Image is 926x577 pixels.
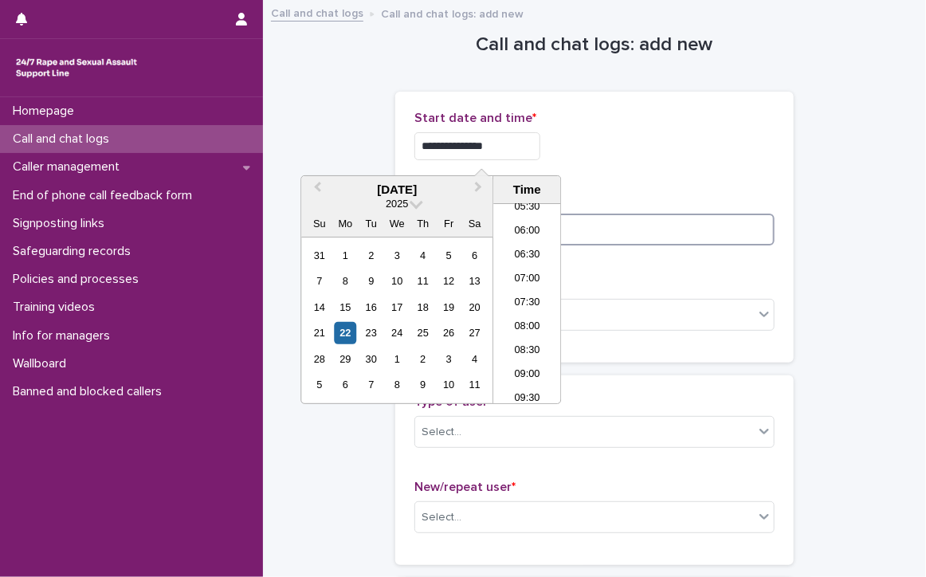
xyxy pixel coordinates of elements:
[6,300,108,315] p: Training videos
[464,245,485,266] div: Choose Saturday, September 6th, 2025
[381,4,524,22] p: Call and chat logs: add new
[493,292,561,316] li: 07:30
[308,374,330,395] div: Choose Sunday, October 5th, 2025
[308,296,330,318] div: Choose Sunday, September 14th, 2025
[335,245,356,266] div: Choose Monday, September 1st, 2025
[335,374,356,395] div: Choose Monday, October 6th, 2025
[6,216,117,231] p: Signposting links
[6,188,205,203] p: End of phone call feedback form
[464,374,485,395] div: Choose Saturday, October 11th, 2025
[438,270,460,292] div: Choose Friday, September 12th, 2025
[360,374,382,395] div: Choose Tuesday, October 7th, 2025
[412,374,434,395] div: Choose Thursday, October 9th, 2025
[6,244,143,259] p: Safeguarding records
[422,424,461,441] div: Select...
[414,481,516,493] span: New/repeat user
[308,213,330,234] div: Su
[308,348,330,370] div: Choose Sunday, September 28th, 2025
[360,322,382,343] div: Choose Tuesday, September 23rd, 2025
[360,213,382,234] div: Tu
[360,296,382,318] div: Choose Tuesday, September 16th, 2025
[493,196,561,220] li: 05:30
[464,348,485,370] div: Choose Saturday, October 4th, 2025
[414,112,536,124] span: Start date and time
[6,272,151,287] p: Policies and processes
[6,131,122,147] p: Call and chat logs
[493,268,561,292] li: 07:00
[301,183,492,197] div: [DATE]
[467,178,492,203] button: Next Month
[386,374,408,395] div: Choose Wednesday, October 8th, 2025
[335,322,356,343] div: Choose Monday, September 22nd, 2025
[493,340,561,363] li: 08:30
[438,213,460,234] div: Fr
[303,178,328,203] button: Previous Month
[412,245,434,266] div: Choose Thursday, September 4th, 2025
[360,270,382,292] div: Choose Tuesday, September 9th, 2025
[438,296,460,318] div: Choose Friday, September 19th, 2025
[438,374,460,395] div: Choose Friday, October 10th, 2025
[464,213,485,234] div: Sa
[386,245,408,266] div: Choose Wednesday, September 3rd, 2025
[438,322,460,343] div: Choose Friday, September 26th, 2025
[335,348,356,370] div: Choose Monday, September 29th, 2025
[308,322,330,343] div: Choose Sunday, September 21st, 2025
[412,213,434,234] div: Th
[438,348,460,370] div: Choose Friday, October 3rd, 2025
[386,270,408,292] div: Choose Wednesday, September 10th, 2025
[6,328,123,343] p: Info for managers
[335,296,356,318] div: Choose Monday, September 15th, 2025
[386,296,408,318] div: Choose Wednesday, September 17th, 2025
[464,296,485,318] div: Choose Saturday, September 20th, 2025
[497,183,556,197] div: Time
[493,220,561,244] li: 06:00
[412,296,434,318] div: Choose Thursday, September 18th, 2025
[386,322,408,343] div: Choose Wednesday, September 24th, 2025
[6,159,132,175] p: Caller management
[464,322,485,343] div: Choose Saturday, September 27th, 2025
[464,270,485,292] div: Choose Saturday, September 13th, 2025
[412,348,434,370] div: Choose Thursday, October 2nd, 2025
[386,198,408,210] span: 2025
[414,395,492,408] span: Type of user
[422,509,461,526] div: Select...
[360,245,382,266] div: Choose Tuesday, September 2nd, 2025
[308,270,330,292] div: Choose Sunday, September 7th, 2025
[335,213,356,234] div: Mo
[308,245,330,266] div: Choose Sunday, August 31st, 2025
[386,348,408,370] div: Choose Wednesday, October 1st, 2025
[493,316,561,340] li: 08:00
[493,363,561,387] li: 09:00
[493,387,561,411] li: 09:30
[395,33,794,57] h1: Call and chat logs: add new
[438,245,460,266] div: Choose Friday, September 5th, 2025
[493,244,561,268] li: 06:30
[360,348,382,370] div: Choose Tuesday, September 30th, 2025
[6,104,87,119] p: Homepage
[6,356,79,371] p: Wallboard
[6,384,175,399] p: Banned and blocked callers
[335,270,356,292] div: Choose Monday, September 8th, 2025
[386,213,408,234] div: We
[271,3,363,22] a: Call and chat logs
[412,270,434,292] div: Choose Thursday, September 11th, 2025
[412,322,434,343] div: Choose Thursday, September 25th, 2025
[13,52,140,84] img: rhQMoQhaT3yELyF149Cw
[307,242,488,398] div: month 2025-09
